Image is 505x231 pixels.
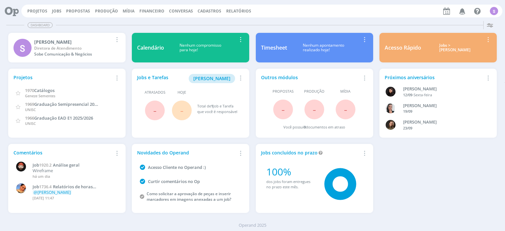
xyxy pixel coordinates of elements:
span: - [153,103,156,117]
a: Acesso Cliente no Operand :) [148,164,206,170]
div: Você possui documentos em atraso [283,125,345,130]
a: 1970Catálogos [25,87,55,93]
span: UNISC [25,107,36,112]
button: Relatórios [224,9,253,14]
a: Relatórios [226,8,251,14]
span: - [313,102,316,116]
a: Curtir comentários no Op [148,178,200,184]
div: Diretora de Atendimento [34,45,113,51]
div: Projetos [13,74,113,81]
button: Conversas [167,9,195,14]
span: 1966 [25,115,34,121]
span: Graduação Semipresencial 2025/2026 [34,101,110,107]
a: TimesheetNenhum apontamentorealizado hoje! [256,33,373,62]
a: Produção [95,8,118,14]
div: Novidades do Operand [137,149,236,156]
p: Wireframe [33,168,117,173]
button: Produção [93,9,120,14]
span: 1 [211,104,213,108]
span: Catálogos [34,87,55,93]
span: UNISC [25,121,36,126]
a: Como solicitar a aprovação de peças e inserir marcadores em imagens anexadas a um job? [147,191,231,202]
button: Jobs [50,9,63,14]
span: 1969 [25,101,34,107]
span: 1920.2 [39,162,52,168]
div: Julia Agostine Abich [403,119,484,126]
div: Sobe Comunicação & Negócios [34,51,113,57]
span: Mídia [340,89,350,94]
button: Mídia [121,9,136,14]
span: 1736.4 [39,184,52,190]
a: Mídia [123,8,134,14]
div: Jobs concluídos no prazo [261,149,360,156]
img: L [386,87,396,97]
button: [PERSON_NAME] [189,74,235,83]
span: Propostas [66,8,90,14]
div: Caroline Fagundes Pieczarka [403,103,484,109]
span: [PERSON_NAME] [193,75,230,81]
button: Propostas [64,9,92,14]
a: Job1736.4Relatórios de horas trabalhadas [33,184,117,190]
a: Jobs [52,8,61,14]
div: Acesso Rápido [385,44,421,52]
span: Atrasados [145,90,165,95]
div: Luana da Silva de Andrade [403,86,484,92]
button: Projetos [25,9,49,14]
span: - [180,103,183,117]
span: Relatórios de horas trabalhadas [33,184,93,195]
div: Comentários [13,149,113,156]
a: Conversas [169,8,193,14]
span: Dashboard [28,22,53,28]
span: Sexta-feira [414,92,432,97]
a: Projetos [27,8,47,14]
div: Nenhum apontamento realizado hoje! [287,43,360,53]
span: Produção [304,89,325,94]
div: Jobs > [PERSON_NAME] [426,43,484,53]
span: 12/09 [403,92,412,97]
button: Financeiro [137,9,166,14]
div: S [13,39,32,57]
span: 0 [304,125,306,129]
span: Geneze Sementes [25,93,55,98]
span: [DATE] 11:47 [33,196,54,200]
div: S [490,7,498,15]
a: 1969Graduação Semipresencial 2025/2026 [25,101,110,107]
div: Nenhum compromisso para hoje! [164,43,236,53]
a: [PERSON_NAME] [189,75,235,81]
span: 23/09 [403,126,412,130]
span: 19/09 [403,109,412,114]
div: Calendário [137,44,164,52]
div: Timesheet [261,44,287,52]
div: - [403,92,484,98]
div: Outros módulos [261,74,360,81]
span: @[PERSON_NAME] [34,189,71,195]
span: - [344,102,347,116]
span: Propostas [273,89,294,94]
span: Financeiro [139,8,164,14]
div: 100% [266,164,315,179]
img: W [16,162,26,172]
span: Graduação EAD E1 2025/2026 [34,115,93,121]
button: Cadastros [196,9,223,14]
span: - [281,102,285,116]
img: C [386,104,396,113]
img: J [386,120,396,130]
div: Jobs e Tarefas [137,74,236,83]
span: Cadastros [198,8,221,14]
div: dos jobs foram entregues no prazo este mês. [266,179,315,190]
a: Job1920.2Análise geral [33,163,117,168]
div: Total de Job e Tarefa que você é responsável [197,104,238,114]
button: S [490,5,498,17]
span: 1970 [25,87,34,93]
a: S[PERSON_NAME]Diretora de AtendimentoSobe Comunicação & Negócios [8,33,126,62]
span: Hoje [178,90,186,95]
span: Análise geral [53,162,80,168]
span: há um dia [33,174,50,179]
div: Próximos aniversários [385,74,484,81]
a: 1966Graduação EAD E1 2025/2026 [25,115,93,121]
div: Sheila Candido [34,38,113,45]
img: L [16,183,26,193]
